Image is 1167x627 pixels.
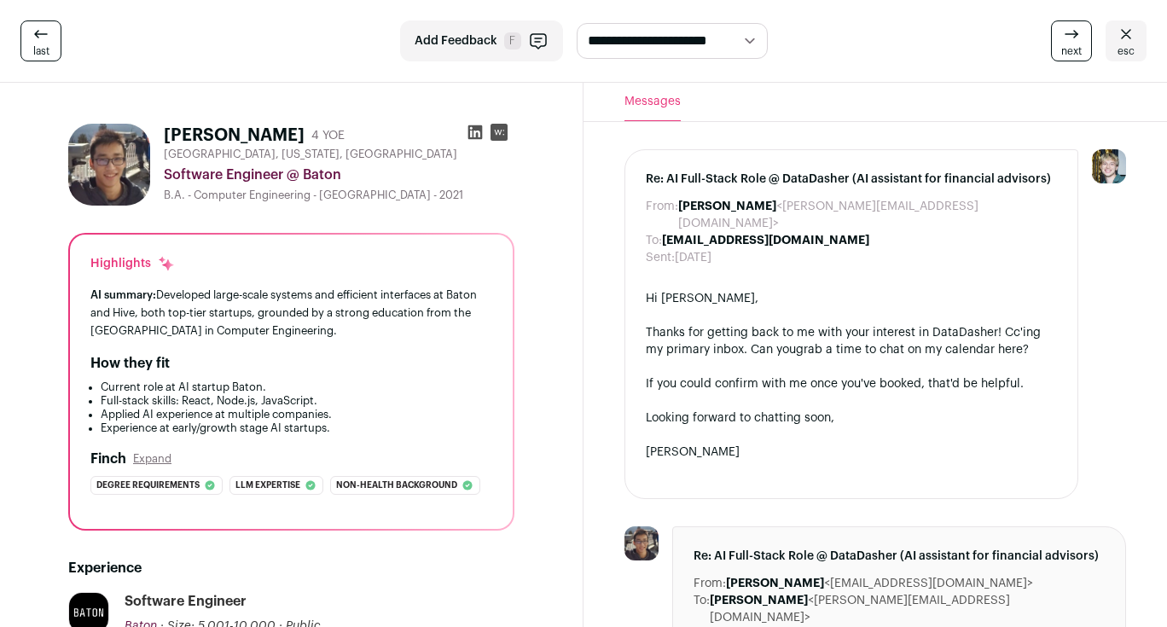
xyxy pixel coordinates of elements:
[504,32,521,49] span: F
[646,409,1057,427] div: Looking forward to chatting soon,
[33,44,49,58] span: last
[20,20,61,61] a: last
[662,235,869,247] b: [EMAIL_ADDRESS][DOMAIN_NAME]
[678,198,1057,232] dd: <[PERSON_NAME][EMAIL_ADDRESS][DOMAIN_NAME]>
[646,290,1057,307] div: Hi [PERSON_NAME],
[1061,44,1082,58] span: next
[710,595,808,607] b: [PERSON_NAME]
[796,344,1023,356] a: grab a time to chat on my calendar here
[164,189,514,202] div: B.A. - Computer Engineering - [GEOGRAPHIC_DATA] - 2021
[311,127,345,144] div: 4 YOE
[400,20,563,61] button: Add Feedback F
[646,375,1057,392] div: If you could confirm with me once you've booked, that'd be helpful.
[90,353,170,374] h2: How they fit
[646,232,662,249] dt: To:
[336,477,457,494] span: Non-health background
[1118,44,1135,58] span: esc
[90,286,492,340] div: Developed large-scale systems and efficient interfaces at Baton and Hive, both top-tier startups,...
[125,592,247,611] div: Software Engineer
[68,558,514,578] h2: Experience
[415,32,497,49] span: Add Feedback
[624,83,681,121] button: Messages
[694,592,710,626] dt: To:
[646,198,678,232] dt: From:
[235,477,300,494] span: Llm expertise
[1106,20,1147,61] a: esc
[624,526,659,560] img: ec934166125b2435f9963674e347480796b5827efc3bcf82b3770d5235dc9192
[101,380,492,394] li: Current role at AI startup Baton.
[726,575,1033,592] dd: <[EMAIL_ADDRESS][DOMAIN_NAME]>
[646,249,675,266] dt: Sent:
[90,255,175,272] div: Highlights
[101,394,492,408] li: Full-stack skills: React, Node.js, JavaScript.
[101,421,492,435] li: Experience at early/growth stage AI startups.
[164,124,305,148] h1: [PERSON_NAME]
[90,289,156,300] span: AI summary:
[646,171,1057,188] span: Re: AI Full-Stack Role @ DataDasher (AI assistant for financial advisors)
[164,165,514,185] div: Software Engineer @ Baton
[68,124,150,206] img: ec934166125b2435f9963674e347480796b5827efc3bcf82b3770d5235dc9192
[694,548,1105,565] span: Re: AI Full-Stack Role @ DataDasher (AI assistant for financial advisors)
[726,578,824,589] b: [PERSON_NAME]
[164,148,457,161] span: [GEOGRAPHIC_DATA], [US_STATE], [GEOGRAPHIC_DATA]
[678,200,776,212] b: [PERSON_NAME]
[1051,20,1092,61] a: next
[90,449,126,469] h2: Finch
[710,592,1105,626] dd: <[PERSON_NAME][EMAIL_ADDRESS][DOMAIN_NAME]>
[96,477,200,494] span: Degree requirements
[1092,149,1126,183] img: 6494470-medium_jpg
[646,324,1057,358] div: Thanks for getting back to me with your interest in DataDasher! Cc'ing my primary inbox. Can you ?
[133,452,171,466] button: Expand
[694,575,726,592] dt: From:
[101,408,492,421] li: Applied AI experience at multiple companies.
[675,249,711,266] dd: [DATE]
[646,444,1057,461] div: [PERSON_NAME]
